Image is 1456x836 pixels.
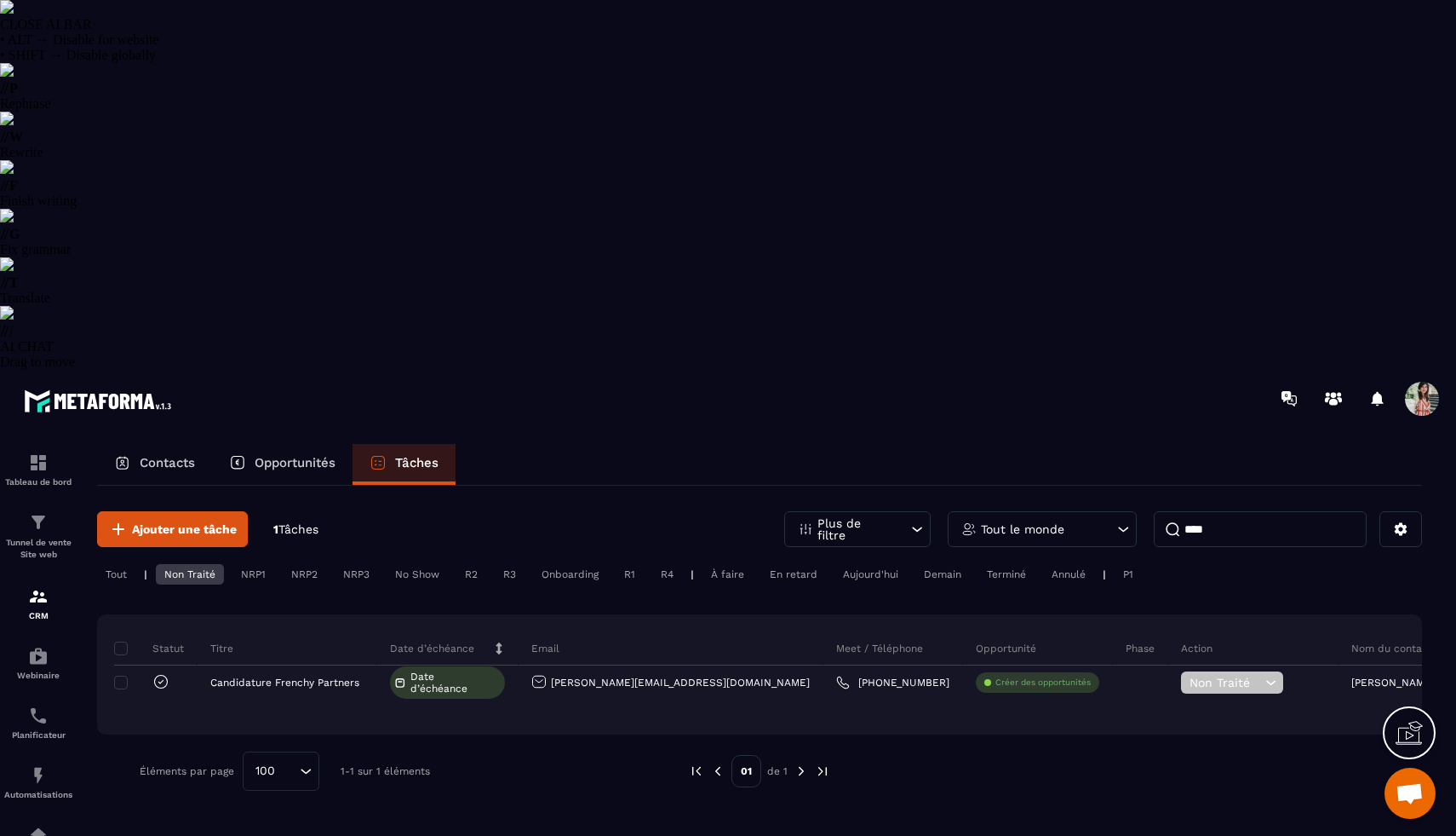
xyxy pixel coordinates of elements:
a: Tâches [353,444,456,485]
p: Tâches [395,455,439,470]
p: Planificateur [4,730,72,740]
img: automations [28,765,49,786]
div: R1 [616,564,644,585]
p: de 1 [767,764,788,778]
div: Search for option [243,752,319,791]
div: R4 [652,564,682,585]
div: Non Traité [156,564,224,585]
a: [PHONE_NUMBER] [836,676,949,689]
div: NRP2 [283,564,326,585]
div: Demain [915,564,970,585]
div: R2 [456,564,486,585]
p: Tunnel de vente Site web [4,537,72,561]
p: Webinaire [4,671,72,680]
div: No Show [387,564,448,585]
div: NRP1 [232,564,274,585]
img: scheduler [28,706,49,726]
span: Non Traité [1189,676,1261,689]
p: Candidature Frenchy Partners [210,677,359,689]
img: prev [689,764,704,779]
p: Contacts [140,455,195,470]
p: [PERSON_NAME] [1351,677,1435,689]
div: P1 [1115,564,1142,585]
p: Tout le monde [981,523,1064,535]
span: Date d’échéance [410,671,501,695]
div: À faire [702,564,753,585]
a: formationformationTableau de bord [4,440,72,499]
p: Opportunité [976,642,1036,655]
img: next [815,764,830,779]
img: automations [28,646,49,666]
p: Titre [210,642,233,655]
p: Phase [1126,642,1155,655]
p: Tableau de bord [4,477,72,487]
a: formationformationTunnel de vente Site web [4,499,72,574]
p: Éléments par page [140,765,234,777]
div: Tout [97,564,135,585]
div: Ouvrir le chat [1384,768,1436,819]
a: Contacts [97,444,212,485]
a: schedulerschedulerPlanificateur [4,693,72,752]
p: Créer des opportunités [995,677,1091,689]
div: Aujourd'hui [834,564,907,585]
p: Date d’échéance [390,642,474,655]
div: Annulé [1043,564,1094,585]
p: | [1103,568,1106,580]
div: Onboarding [533,564,607,585]
div: R3 [495,564,525,585]
p: Automatisations [4,790,72,799]
p: Plus de filtre [817,517,892,541]
p: Action [1181,642,1212,655]
a: automationsautomationsWebinaire [4,633,72,693]
span: Tâches [278,522,318,536]
a: automationsautomationsAutomatisations [4,752,72,812]
p: 1-1 sur 1 éléments [341,765,430,777]
div: Terminé [978,564,1035,585]
p: CRM [4,611,72,620]
p: 01 [731,755,761,787]
p: | [691,568,694,580]
span: Ajouter une tâche [132,521,237,538]
img: logo [24,385,177,417]
p: Opportunités [255,455,335,470]
img: formation [28,512,49,533]
input: Search for option [281,762,295,781]
img: next [794,764,809,779]
p: Email [531,642,559,655]
p: Statut [118,642,184,655]
img: formation [28,586,49,607]
button: Ajouter une tâche [97,511,248,547]
p: | [144,568,147,580]
img: formation [28,453,49,473]
a: Opportunités [212,444,353,485]
img: prev [710,764,725,779]
p: Meet / Téléphone [836,642,923,655]
div: NRP3 [335,564,378,585]
p: Nom du contact [1351,642,1432,655]
p: 1 [273,522,318,538]
span: 100 [249,762,281,781]
div: En retard [761,564,826,585]
a: formationformationCRM [4,574,72,633]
